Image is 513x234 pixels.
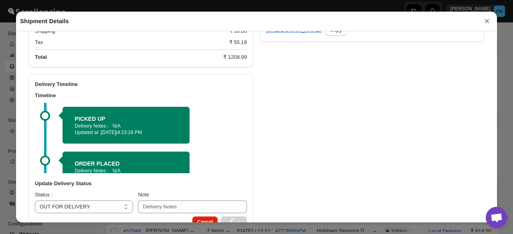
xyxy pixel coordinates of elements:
[138,192,149,198] span: Note
[20,17,69,25] h2: Shipment Details
[229,38,247,46] div: ₹ 55.19
[75,168,109,174] p: Delivery Notes :
[223,53,247,61] div: ₹ 1208.99
[113,168,121,174] p: N/A
[192,216,218,228] button: Cancel
[486,207,507,228] div: Open chat
[35,180,247,188] h3: Update Delivery Status
[113,123,121,129] p: N/A
[35,27,223,35] div: Shipping
[35,92,247,100] h3: Timeline
[481,16,493,27] button: ×
[75,123,109,129] p: Delivery Notes :
[75,129,178,136] p: Updated at :
[138,200,247,213] input: Delivery Notes
[101,130,142,135] span: [DATE] | 4:23:18 PM
[229,27,247,35] div: ₹ 50.00
[35,38,223,46] div: Tax
[35,80,247,88] h2: Delivery Timeline
[35,192,53,198] span: Status :
[197,219,213,225] span: Cancel
[75,115,178,123] h2: PICKED UP
[35,54,47,60] b: Total
[75,160,178,168] h2: ORDER PLACED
